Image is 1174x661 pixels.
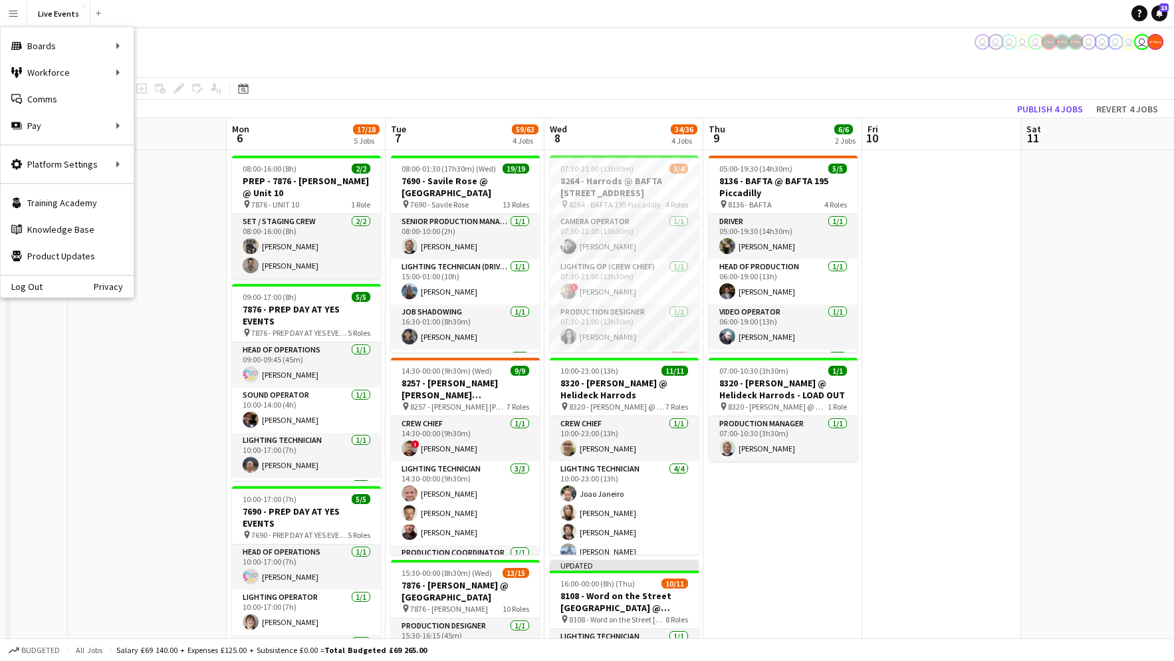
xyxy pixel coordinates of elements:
[116,645,427,655] div: Salary £69 140.00 + Expenses £125.00 + Subsistence £0.00 =
[866,130,878,146] span: 10
[1,281,43,292] a: Log Out
[507,402,529,412] span: 7 Roles
[232,284,381,481] app-job-card: 09:00-17:00 (8h)5/57876 - PREP DAY AT YES EVENTS 7876 - PREP DAY AT YES EVENTS5 RolesHead of Oper...
[550,305,699,350] app-card-role: Production Designer1/107:30-21:00 (13h30m)[PERSON_NAME]
[410,199,469,209] span: 7690 - Savile Rose
[709,305,858,350] app-card-role: Video Operator1/106:00-19:00 (13h)[PERSON_NAME]
[251,328,348,338] span: 7876 - PREP DAY AT YES EVENTS
[354,136,379,146] div: 5 Jobs
[351,199,370,209] span: 1 Role
[560,164,634,174] span: 07:30-21:00 (13h30m)
[230,130,249,146] span: 6
[389,130,406,146] span: 7
[1001,34,1017,50] app-user-avatar: Nadia Addada
[251,199,299,209] span: 7876 - UNIT 10
[391,462,540,545] app-card-role: Lighting Technician3/314:30-00:00 (9h30m)[PERSON_NAME][PERSON_NAME][PERSON_NAME]
[352,292,370,302] span: 5/5
[550,175,699,199] h3: 8264 - Harrods @ BAFTA [STREET_ADDRESS]
[1054,34,1070,50] app-user-avatar: Production Managers
[348,530,370,540] span: 5 Roles
[391,416,540,462] app-card-role: Crew Chief1/114:30-00:00 (9h30m)![PERSON_NAME]
[975,34,991,50] app-user-avatar: Nadia Addada
[1,112,134,139] div: Pay
[232,175,381,199] h3: PREP - 7876 - [PERSON_NAME] @ Unit 10
[21,646,60,655] span: Budgeted
[1012,100,1088,118] button: Publish 4 jobs
[391,579,540,603] h3: 7876 - [PERSON_NAME] @ [GEOGRAPHIC_DATA]
[709,156,858,352] app-job-card: 05:00-19:30 (14h30m)5/58136 - BAFTA @ BAFTA 195 Piccadilly 8136 - BAFTA4 RolesDriver1/105:00-19:3...
[410,402,507,412] span: 8257 - [PERSON_NAME] [PERSON_NAME] International @ [GEOGRAPHIC_DATA]
[560,366,618,376] span: 10:00-23:00 (13h)
[73,645,105,655] span: All jobs
[27,1,90,27] button: Live Events
[232,214,381,279] app-card-role: Set / Staging Crew2/208:00-16:00 (8h)[PERSON_NAME][PERSON_NAME]
[709,123,725,135] span: Thu
[1,190,134,216] a: Training Academy
[709,214,858,259] app-card-role: Driver1/105:00-19:30 (14h30m)[PERSON_NAME]
[1081,34,1097,50] app-user-avatar: Ollie Rolfe
[548,130,567,146] span: 8
[1014,34,1030,50] app-user-avatar: Nadia Addada
[665,402,688,412] span: 7 Roles
[391,545,540,591] app-card-role: Production Coordinator1/1
[1108,34,1123,50] app-user-avatar: Technical Department
[550,377,699,401] h3: 8320 - [PERSON_NAME] @ Helideck Harrods
[232,505,381,529] h3: 7690 - PREP DAY AT YES EVENTS
[402,366,492,376] span: 14:30-00:00 (9h30m) (Wed)
[868,123,878,135] span: Fri
[411,440,419,448] span: !
[1094,34,1110,50] app-user-avatar: Technical Department
[828,402,847,412] span: 1 Role
[569,199,661,209] span: 8264 - BAFTA 195 Piccadilly
[391,156,540,352] app-job-card: 08:00-01:30 (17h30m) (Wed)19/197690 - Savile Rose @ [GEOGRAPHIC_DATA] 7690 - Savile Rose13 RolesS...
[7,643,62,658] button: Budgeted
[569,402,665,412] span: 8320 - [PERSON_NAME] @ Helideck Harrods
[665,614,688,624] span: 8 Roles
[391,175,540,199] h3: 7690 - Savile Rose @ [GEOGRAPHIC_DATA]
[550,358,699,555] app-job-card: 10:00-23:00 (13h)11/118320 - [PERSON_NAME] @ Helideck Harrods 8320 - [PERSON_NAME] @ Helideck Har...
[243,292,296,302] span: 09:00-17:00 (8h)
[1147,34,1163,50] app-user-avatar: Alex Gill
[707,130,725,146] span: 9
[709,175,858,199] h3: 8136 - BAFTA @ BAFTA 195 Piccadilly
[550,350,699,395] app-card-role: Project Manager0/1
[391,305,540,350] app-card-role: Job Shadowing1/116:30-01:00 (8h30m)[PERSON_NAME]
[391,259,540,305] app-card-role: Lighting Technician (Driver)1/115:00-01:00 (10h)[PERSON_NAME]
[550,123,567,135] span: Wed
[243,164,296,174] span: 08:00-16:00 (8h)
[569,614,665,624] span: 8108 - Word on the Street [GEOGRAPHIC_DATA] @ Banqueting House
[709,358,858,462] app-job-card: 07:00-10:30 (3h30m)1/18320 - [PERSON_NAME] @ Helideck Harrods - LOAD OUT 8320 - [PERSON_NAME] @ H...
[835,136,856,146] div: 2 Jobs
[94,281,134,292] a: Privacy
[1,243,134,269] a: Product Updates
[324,645,427,655] span: Total Budgeted £69 265.00
[503,604,529,614] span: 10 Roles
[391,377,540,401] h3: 8257 - [PERSON_NAME] [PERSON_NAME] International @ [GEOGRAPHIC_DATA]
[1,59,134,86] div: Workforce
[661,366,688,376] span: 11/11
[550,590,699,614] h3: 8108 - Word on the Street [GEOGRAPHIC_DATA] @ Banqueting House
[512,124,538,134] span: 59/63
[550,416,699,462] app-card-role: Crew Chief1/110:00-23:00 (13h)[PERSON_NAME]
[391,358,540,555] div: 14:30-00:00 (9h30m) (Wed)9/98257 - [PERSON_NAME] [PERSON_NAME] International @ [GEOGRAPHIC_DATA] ...
[665,199,688,209] span: 4 Roles
[402,568,492,578] span: 15:30-00:00 (8h30m) (Wed)
[1024,130,1041,146] span: 11
[1,86,134,112] a: Comms
[232,123,249,135] span: Mon
[560,579,635,589] span: 16:00-00:00 (8h) (Thu)
[550,214,699,259] app-card-role: Camera Operator1/107:30-21:00 (13h30m)[PERSON_NAME]
[1151,5,1167,21] a: 13
[352,164,370,174] span: 2/2
[232,388,381,433] app-card-role: Sound Operator1/110:00-14:00 (4h)[PERSON_NAME]
[1028,34,1044,50] app-user-avatar: Eden Hopkins
[232,156,381,279] app-job-card: 08:00-16:00 (8h)2/2PREP - 7876 - [PERSON_NAME] @ Unit 10 7876 - UNIT 101 RoleSet / Staging Crew2/...
[709,377,858,401] h3: 8320 - [PERSON_NAME] @ Helideck Harrods - LOAD OUT
[232,433,381,478] app-card-role: Lighting Technician1/110:00-17:00 (7h)[PERSON_NAME]
[391,214,540,259] app-card-role: Senior Production Manager1/108:00-10:00 (2h)[PERSON_NAME]
[1041,34,1057,50] app-user-avatar: Production Managers
[669,164,688,174] span: 3/4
